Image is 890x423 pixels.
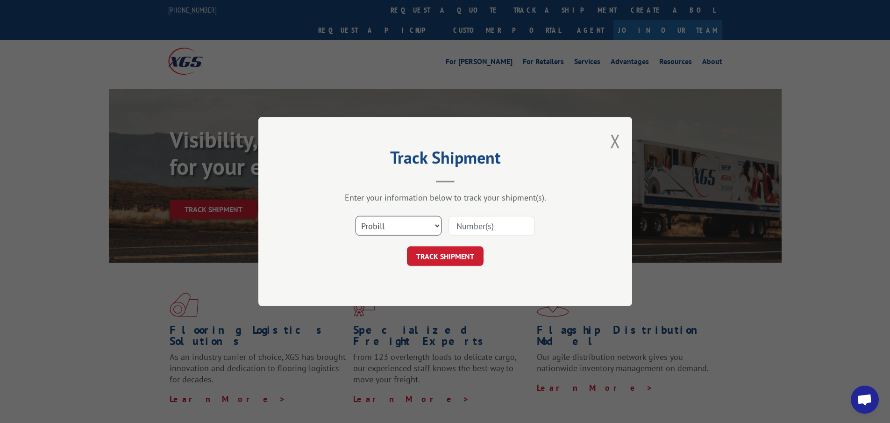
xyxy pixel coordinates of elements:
[449,216,534,236] input: Number(s)
[851,386,879,414] div: Open chat
[305,192,585,203] div: Enter your information below to track your shipment(s).
[305,151,585,169] h2: Track Shipment
[610,129,620,153] button: Close modal
[407,246,484,266] button: TRACK SHIPMENT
